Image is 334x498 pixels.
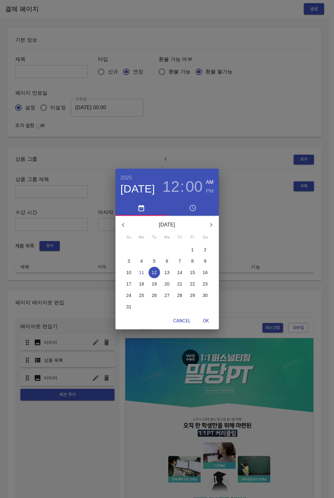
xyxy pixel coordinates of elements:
[174,278,185,290] button: 21
[126,269,131,276] p: 10
[203,281,208,287] p: 23
[136,255,147,267] button: 4
[123,290,135,301] button: 24
[152,292,157,299] p: 26
[190,292,195,299] p: 29
[174,290,185,301] button: 28
[161,278,173,290] button: 20
[136,234,147,241] span: Mo
[199,234,211,241] span: Sa
[164,269,170,276] p: 13
[206,187,213,196] button: PM
[164,292,170,299] p: 27
[187,255,198,267] button: 8
[187,267,198,278] button: 15
[178,258,181,264] p: 7
[126,281,131,287] p: 17
[161,267,173,278] button: 13
[190,281,195,287] p: 22
[163,178,179,196] button: 12
[170,315,193,327] button: Cancel
[199,244,211,255] button: 2
[136,278,147,290] button: 18
[187,290,198,301] button: 29
[161,255,173,267] button: 6
[203,292,208,299] p: 30
[191,246,194,253] p: 1
[123,234,135,241] span: Su
[140,258,143,264] p: 4
[180,178,184,196] h3: :
[123,301,135,313] button: 31
[139,292,144,299] p: 25
[131,221,204,229] p: [DATE]
[187,244,198,255] button: 1
[166,258,168,264] p: 6
[121,173,132,182] button: 2025
[206,178,213,187] button: AM
[174,267,185,278] button: 14
[123,278,135,290] button: 17
[199,290,211,301] button: 30
[136,267,147,278] button: 11
[187,234,198,241] span: Fr
[177,281,182,287] p: 21
[153,258,156,264] p: 5
[190,269,195,276] p: 15
[198,317,214,325] span: OK
[149,267,160,278] button: 12
[152,281,157,287] p: 19
[152,269,157,276] p: 12
[149,290,160,301] button: 26
[186,178,203,196] button: 00
[173,317,191,325] span: Cancel
[199,255,211,267] button: 9
[126,292,131,299] p: 24
[123,267,135,278] button: 10
[203,269,208,276] p: 16
[204,246,206,253] p: 2
[149,255,160,267] button: 5
[199,267,211,278] button: 16
[161,234,173,241] span: We
[191,258,194,264] p: 8
[123,255,135,267] button: 3
[136,290,147,301] button: 25
[126,304,131,310] p: 31
[204,258,206,264] p: 9
[149,278,160,290] button: 19
[187,278,198,290] button: 22
[161,290,173,301] button: 27
[128,258,130,264] p: 3
[139,281,144,287] p: 18
[177,269,182,276] p: 14
[121,182,155,196] button: [DATE]
[149,234,160,241] span: Tu
[164,281,170,287] p: 20
[174,255,185,267] button: 7
[199,278,211,290] button: 23
[174,234,185,241] span: Th
[196,315,216,327] button: OK
[177,292,182,299] p: 28
[139,269,144,276] p: 11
